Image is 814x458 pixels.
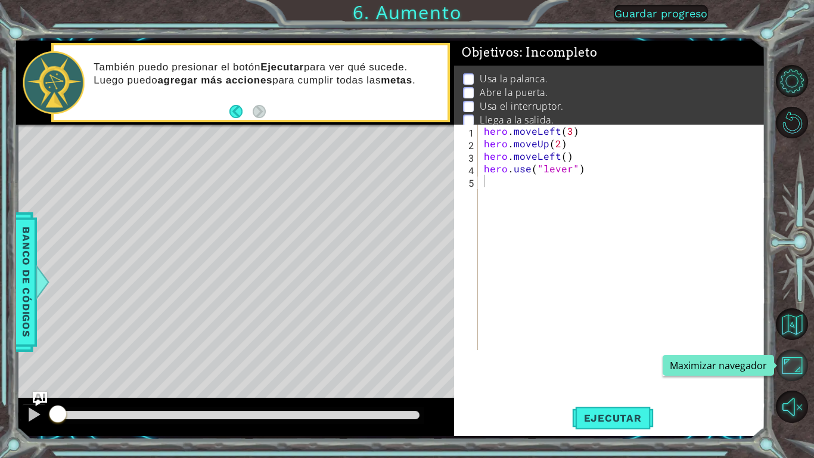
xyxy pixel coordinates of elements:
[776,107,808,139] button: Reiniciar nivel
[614,7,708,20] span: Guardar progreso
[520,45,597,60] span: : Incompleto
[94,61,439,87] p: También puedo presionar el botón para ver qué sucede. Luego puedo para cumplir todas las .
[778,304,814,345] a: Volver al mapa
[776,308,808,341] button: Volver al mapa
[253,105,266,118] button: Next
[663,355,774,376] div: Maximizar navegador
[456,126,478,139] div: 1
[572,403,654,434] button: Shift+Enter: Ejecutar el código.
[480,72,548,85] p: Usa la palanca.
[17,220,36,343] span: Banco de códigos
[776,65,808,97] button: Opciones de nivel
[157,75,272,86] strong: agregar más acciones
[480,86,548,99] p: Abre la puerta.
[776,391,808,423] button: Sonido encendido
[229,105,253,118] button: Back
[456,164,478,177] div: 4
[572,412,654,424] span: Ejecutar
[456,177,478,189] div: 5
[381,75,412,86] strong: metas
[260,61,304,73] strong: Ejecutar
[462,45,598,60] span: Objetivos
[33,392,47,406] button: Ask AI
[480,113,554,126] p: Llega a la salida.
[480,100,563,113] p: Usa el interruptor.
[456,151,478,164] div: 3
[456,139,478,151] div: 2
[614,5,708,21] button: Guardar progreso
[22,404,46,428] button: Ctrl + P: Pause
[776,349,808,382] button: Maximizar navegador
